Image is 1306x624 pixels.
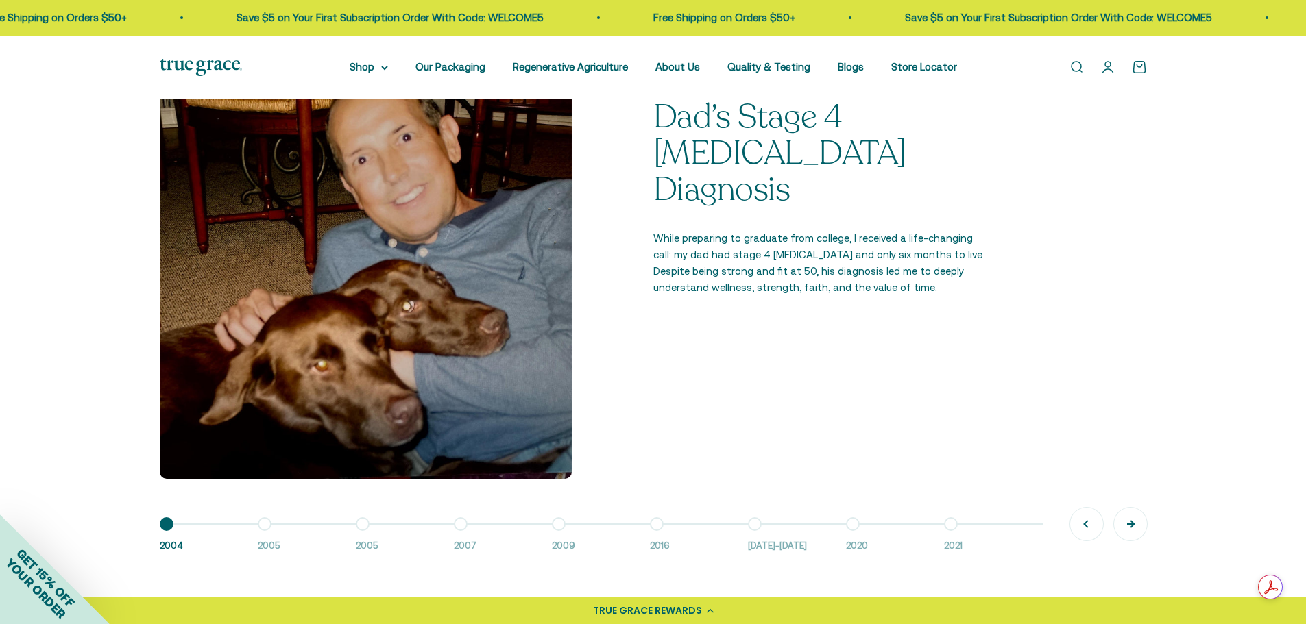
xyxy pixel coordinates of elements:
button: 2005 [258,524,356,553]
span: 2005 [356,539,440,553]
a: Regenerative Agriculture [513,61,628,73]
a: About Us [655,61,700,73]
button: [DATE]-[DATE] [748,524,846,553]
span: 2005 [258,539,342,553]
p: Save $5 on Your First Subscription Order With Code: WELCOME5 [237,10,544,26]
a: Our Packaging [415,61,485,73]
div: TRUE GRACE REWARDS [593,603,702,618]
summary: Shop [350,59,388,75]
button: 2007 [454,524,552,553]
a: Quality & Testing [727,61,810,73]
a: Blogs [838,61,864,73]
span: 2020 [846,539,930,553]
span: GET 15% OFF [14,546,77,610]
button: 2009 [552,524,650,553]
button: 2004 [160,524,258,553]
button: 2016 [650,524,748,553]
a: Free Shipping on Orders $50+ [653,12,795,23]
button: 2021 [944,524,1042,553]
button: 2020 [846,524,944,553]
p: Save $5 on Your First Subscription Order With Code: WELCOME5 [905,10,1212,26]
span: 2021 [944,539,1028,553]
span: YOUR ORDER [3,556,69,621]
p: While preparing to graduate from college, I received a life-changing call: my dad had stage 4 [ME... [653,230,991,296]
span: 2009 [552,539,636,553]
span: 2016 [650,539,734,553]
button: 2005 [356,524,454,553]
span: [DATE]-[DATE] [748,539,832,553]
p: Dad’s Stage 4 [MEDICAL_DATA] Diagnosis [653,99,991,208]
a: Store Locator [891,61,957,73]
span: 2007 [454,539,538,553]
span: 2004 [160,539,244,553]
